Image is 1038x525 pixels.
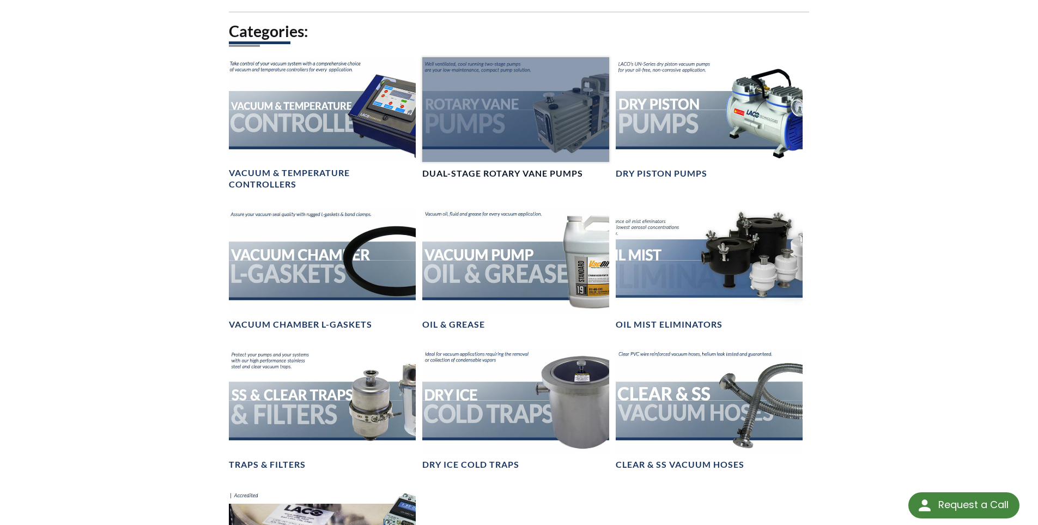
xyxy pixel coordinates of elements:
[422,348,609,470] a: Header showing Dry Ice Cold TrapDry Ice Cold Traps
[229,348,416,470] a: SS & Clear Traps & Filters headerTraps & Filters
[616,57,803,180] a: Dry Piston Pumps headerDry Piston Pumps
[616,348,803,470] a: Header showing Clear and SS Vacuum HosesClear & SS Vacuum Hoses
[229,319,372,330] h4: Vacuum Chamber L-Gaskets
[229,459,306,470] h4: Traps & Filters
[422,208,609,330] a: Header showing Oil and GreaseOil & Grease
[616,459,744,470] h4: Clear & SS Vacuum Hoses
[908,492,1019,518] div: Request a Call
[916,497,933,514] img: round button
[229,208,416,330] a: Header showing L-GasketVacuum Chamber L-Gaskets
[616,168,707,179] h4: Dry Piston Pumps
[229,21,810,41] h2: Categories:
[422,168,583,179] h4: Dual-Stage Rotary Vane Pumps
[422,319,485,330] h4: Oil & Grease
[616,319,723,330] h4: Oil Mist Eliminators
[229,57,416,191] a: Header showing Vacuum & Temp ControllerVacuum & Temperature Controllers
[938,492,1009,517] div: Request a Call
[422,459,519,470] h4: Dry Ice Cold Traps
[616,208,803,330] a: Oil Mist Eliminators headerOil Mist Eliminators
[229,167,416,190] h4: Vacuum & Temperature Controllers
[422,57,609,180] a: Rotary Vane Pumps headerDual-Stage Rotary Vane Pumps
